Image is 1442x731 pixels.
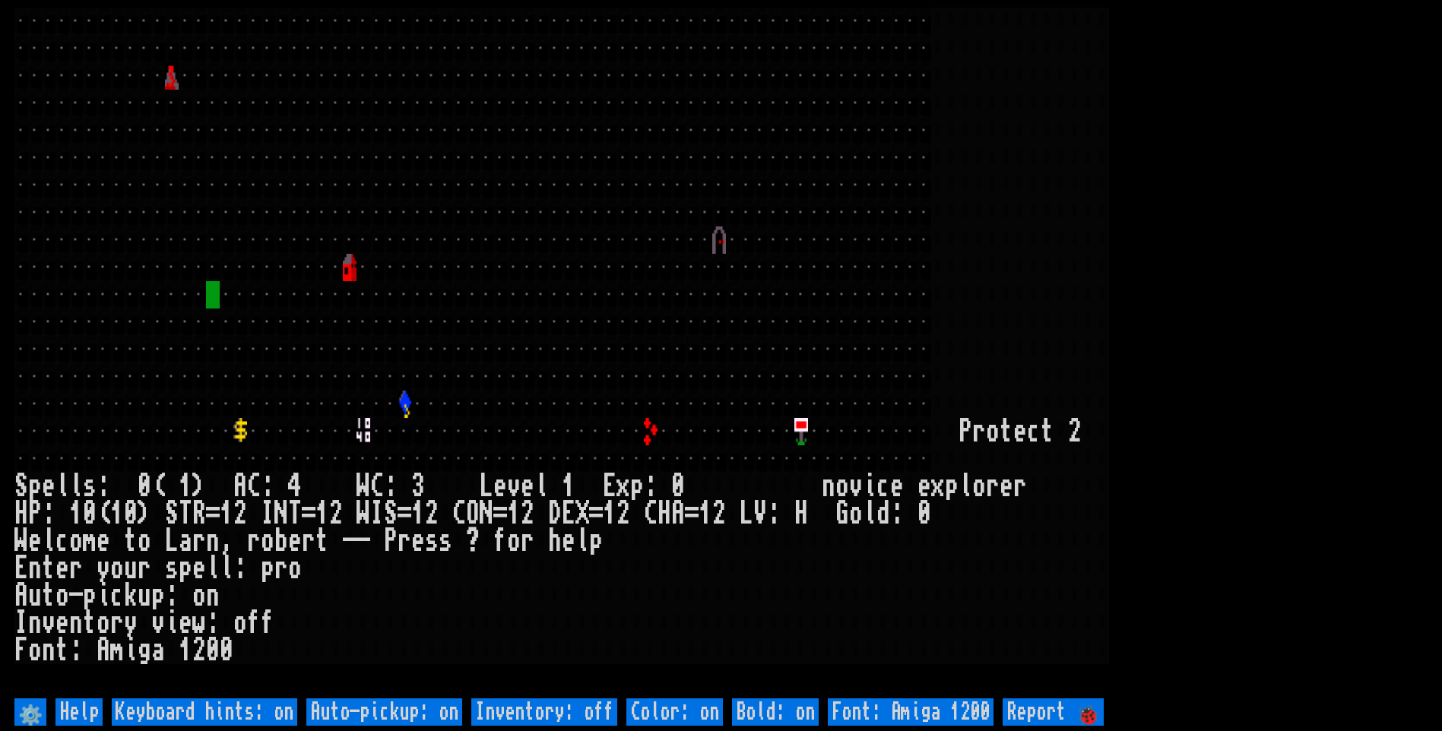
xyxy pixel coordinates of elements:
[959,473,972,500] div: l
[110,637,124,664] div: m
[548,527,562,555] div: h
[83,473,97,500] div: s
[1068,418,1082,445] div: 2
[192,555,206,582] div: e
[876,473,890,500] div: c
[165,500,179,527] div: S
[206,555,220,582] div: l
[849,500,863,527] div: o
[1000,473,1013,500] div: e
[357,473,370,500] div: W
[42,473,55,500] div: e
[138,500,151,527] div: )
[835,473,849,500] div: o
[55,698,103,726] input: Help
[179,527,192,555] div: a
[306,698,462,726] input: Auto-pickup: on
[55,527,69,555] div: c
[55,582,69,609] div: o
[247,609,261,637] div: f
[452,500,466,527] div: C
[986,418,1000,445] div: o
[138,527,151,555] div: o
[876,500,890,527] div: d
[575,500,589,527] div: X
[548,500,562,527] div: D
[521,473,534,500] div: e
[192,500,206,527] div: R
[945,473,959,500] div: p
[398,500,411,527] div: =
[192,609,206,637] div: w
[603,500,616,527] div: 1
[28,637,42,664] div: o
[247,527,261,555] div: r
[480,500,493,527] div: N
[42,609,55,637] div: v
[562,473,575,500] div: 1
[192,637,206,664] div: 2
[124,500,138,527] div: 0
[28,473,42,500] div: p
[233,473,247,500] div: A
[165,555,179,582] div: s
[124,527,138,555] div: t
[124,582,138,609] div: k
[233,555,247,582] div: :
[917,500,931,527] div: 0
[315,527,329,555] div: t
[658,500,671,527] div: H
[630,473,644,500] div: p
[42,582,55,609] div: t
[534,473,548,500] div: l
[822,473,835,500] div: n
[55,555,69,582] div: e
[616,500,630,527] div: 2
[206,500,220,527] div: =
[732,698,819,726] input: Bold: on
[288,473,302,500] div: 4
[685,500,699,527] div: =
[14,637,28,664] div: F
[370,500,384,527] div: I
[261,527,274,555] div: o
[110,500,124,527] div: 1
[1027,418,1041,445] div: c
[274,500,288,527] div: N
[411,527,425,555] div: e
[165,527,179,555] div: L
[261,473,274,500] div: :
[97,527,110,555] div: e
[206,527,220,555] div: n
[562,527,575,555] div: e
[626,698,723,726] input: Color: on
[192,473,206,500] div: )
[261,500,274,527] div: I
[69,609,83,637] div: n
[220,500,233,527] div: 1
[521,500,534,527] div: 2
[233,500,247,527] div: 2
[644,473,658,500] div: :
[849,473,863,500] div: v
[97,582,110,609] div: i
[507,473,521,500] div: v
[83,527,97,555] div: m
[165,609,179,637] div: i
[480,473,493,500] div: L
[411,500,425,527] div: 1
[206,637,220,664] div: 0
[603,473,616,500] div: E
[439,527,452,555] div: s
[261,555,274,582] div: p
[179,609,192,637] div: e
[261,609,274,637] div: f
[14,555,28,582] div: E
[589,500,603,527] div: =
[466,527,480,555] div: ?
[83,582,97,609] div: p
[302,500,315,527] div: =
[233,609,247,637] div: o
[83,500,97,527] div: 0
[14,609,28,637] div: I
